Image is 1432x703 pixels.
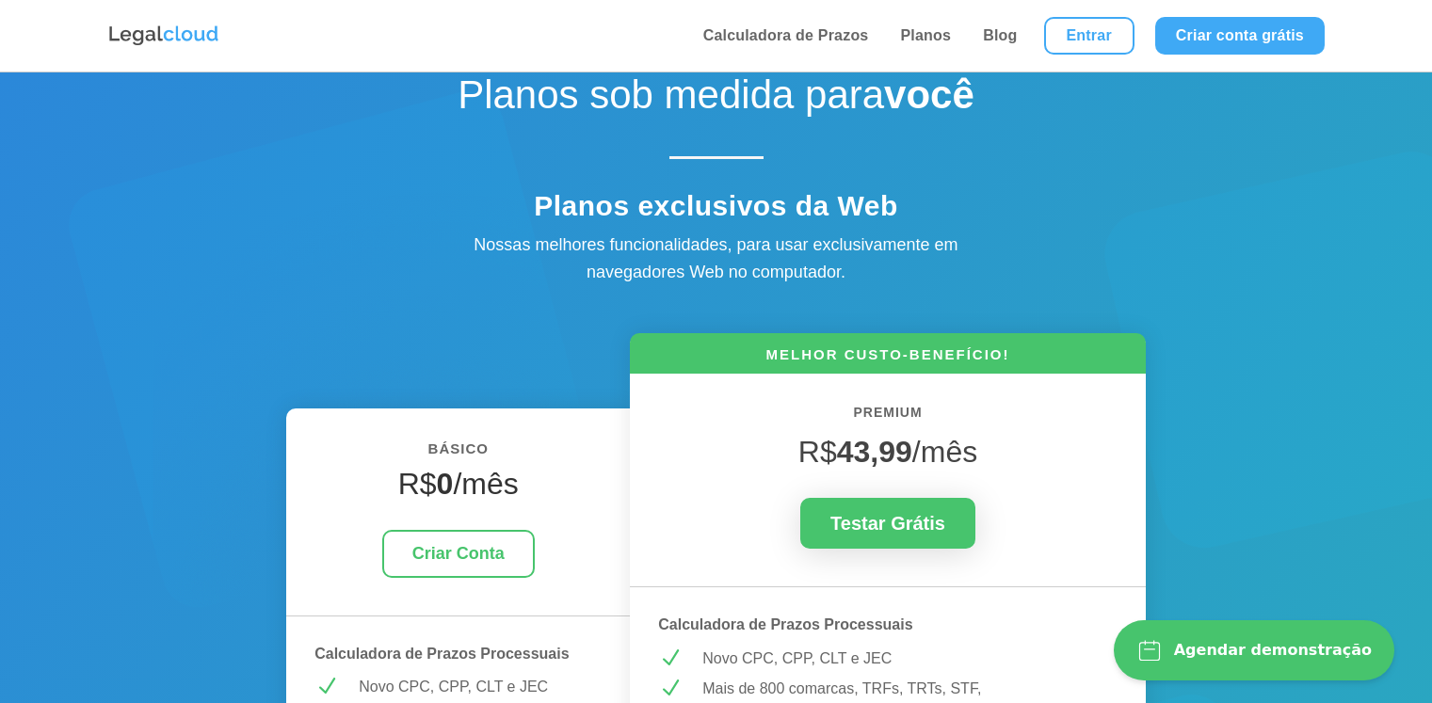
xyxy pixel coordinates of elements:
strong: Calculadora de Prazos Processuais [314,646,569,662]
a: Criar conta grátis [1155,17,1325,55]
strong: você [884,72,974,117]
p: Novo CPC, CPP, CLT e JEC [359,675,602,699]
a: Criar Conta [382,530,535,578]
a: Testar Grátis [800,498,975,549]
h6: PREMIUM [658,402,1118,434]
h4: R$ /mês [314,466,602,511]
span: N [314,675,338,698]
span: R$ /mês [798,435,977,469]
p: Novo CPC, CPP, CLT e JEC [702,647,1118,671]
div: Nossas melhores funcionalidades, para usar exclusivamente em navegadores Web no computador. [434,232,999,286]
h1: Planos sob medida para [387,72,1046,128]
strong: Calculadora de Prazos Processuais [658,616,912,632]
span: N [658,677,682,700]
h4: Planos exclusivos da Web [387,189,1046,232]
strong: 43,99 [837,435,912,469]
strong: 0 [437,467,454,501]
span: N [658,647,682,670]
img: Logo da Legalcloud [107,24,220,48]
h6: BÁSICO [314,437,602,471]
a: Entrar [1044,17,1134,55]
h6: MELHOR CUSTO-BENEFÍCIO! [630,344,1146,374]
